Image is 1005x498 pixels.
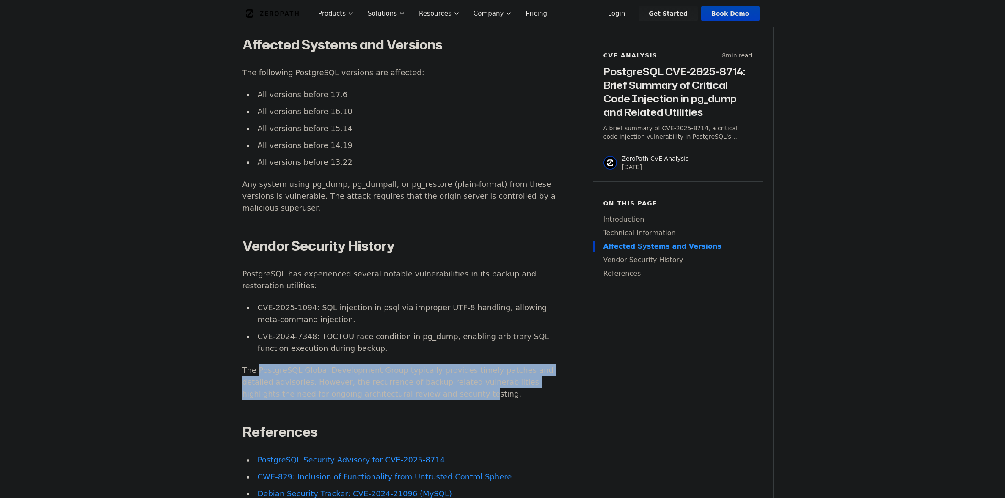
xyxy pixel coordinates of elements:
[242,178,557,214] p: Any system using pg_dump, pg_dumpall, or pg_restore (plain-format) from these versions is vulnera...
[603,199,752,208] h6: On this page
[254,331,557,354] li: CVE-2024-7348: TOCTOU race condition in pg_dump, enabling arbitrary SQL function execution during...
[254,140,557,151] li: All versions before 14.19
[254,106,557,118] li: All versions before 16.10
[242,424,557,441] h2: References
[254,123,557,134] li: All versions before 15.14
[603,124,752,141] p: A brief summary of CVE-2025-8714, a critical code injection vulnerability in PostgreSQL's pg_dump...
[254,89,557,101] li: All versions before 17.6
[603,268,752,279] a: References
[603,214,752,224] a: Introduction
[257,455,445,464] a: PostgreSQL Security Advisory for CVE-2025-8714
[622,163,689,171] p: [DATE]
[639,6,698,21] a: Get Started
[257,489,452,498] a: Debian Security Tracker: CVE-2024-21096 (MySQL)
[603,241,752,252] a: Affected Systems and Versions
[603,255,752,265] a: Vendor Security History
[603,228,752,238] a: Technical Information
[598,6,636,21] a: Login
[242,238,557,254] h2: Vendor Security History
[603,65,752,119] h3: PostgreSQL CVE-2025-8714: Brief Summary of Critical Code Injection in pg_dump and Related Utilities
[242,268,557,292] p: PostgreSQL has experienced several notable vulnerabilities in its backup and restoration utilities:
[242,67,557,79] p: The following PostgreSQL versions are affected:
[242,36,557,53] h2: Affected Systems and Versions
[603,156,617,170] img: ZeroPath CVE Analysis
[254,156,557,168] li: All versions before 13.22
[242,364,557,400] p: The PostgreSQL Global Development Group typically provides timely patches and detailed advisories...
[603,51,658,60] h6: CVE Analysis
[254,302,557,326] li: CVE-2025-1094: SQL injection in psql via improper UTF-8 handling, allowing meta-command injection.
[701,6,759,21] a: Book Demo
[722,51,752,60] p: 8 min read
[622,154,689,163] p: ZeroPath CVE Analysis
[257,472,512,481] a: CWE-829: Inclusion of Functionality from Untrusted Control Sphere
